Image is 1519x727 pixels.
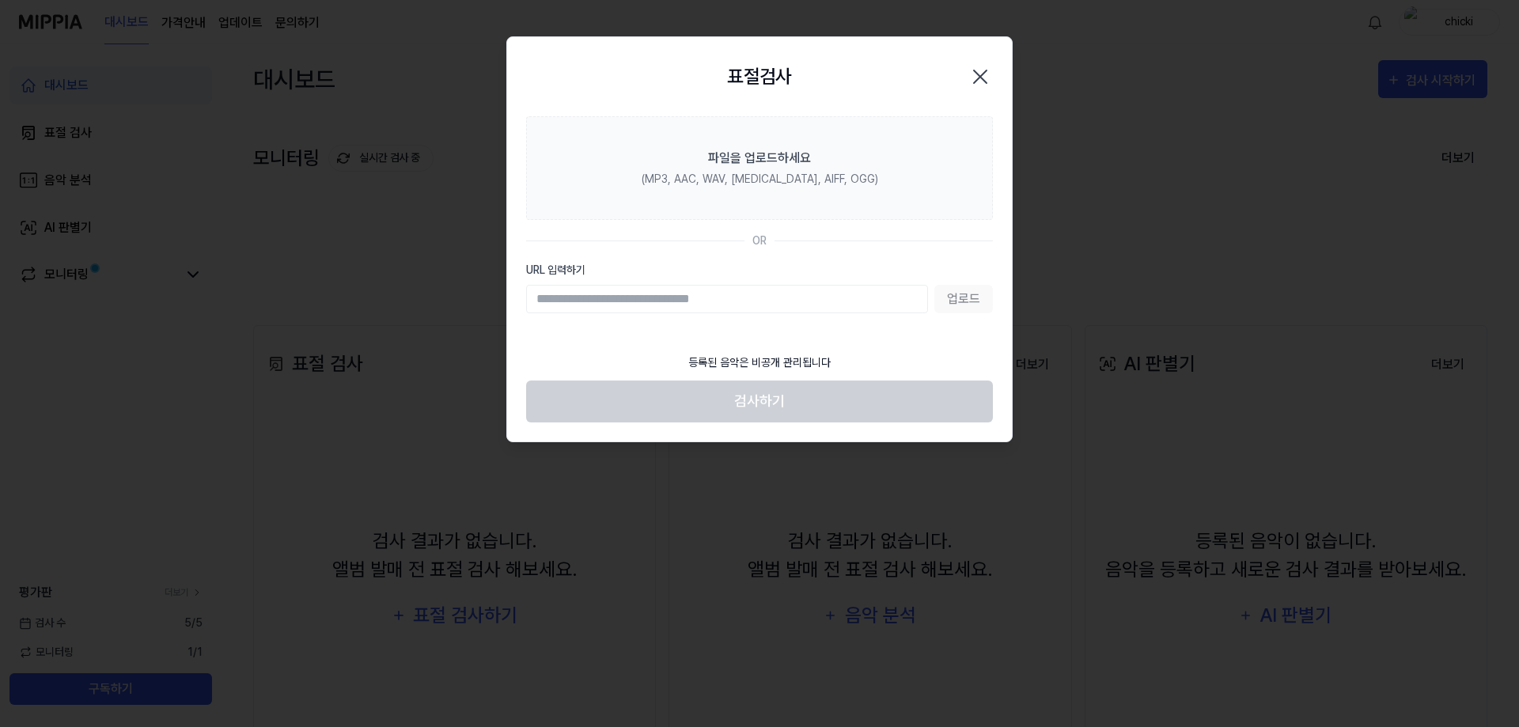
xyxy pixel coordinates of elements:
div: 등록된 음악은 비공개 관리됩니다 [679,345,840,381]
div: OR [752,233,767,249]
label: URL 입력하기 [526,262,993,278]
div: 파일을 업로드하세요 [708,149,811,168]
h2: 표절검사 [727,62,792,91]
div: (MP3, AAC, WAV, [MEDICAL_DATA], AIFF, OGG) [642,171,878,187]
